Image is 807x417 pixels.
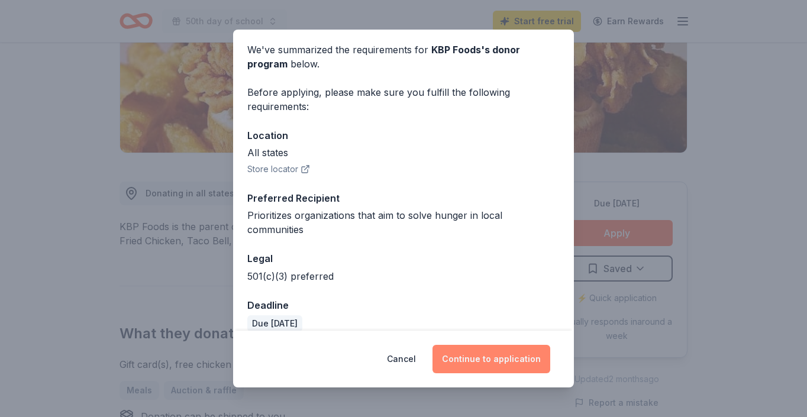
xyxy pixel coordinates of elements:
[247,251,560,266] div: Legal
[247,269,560,283] div: 501(c)(3) preferred
[247,208,560,237] div: Prioritizes organizations that aim to solve hunger in local communities
[247,146,560,160] div: All states
[247,43,560,71] div: We've summarized the requirements for below.
[247,190,560,206] div: Preferred Recipient
[247,298,560,313] div: Deadline
[387,345,416,373] button: Cancel
[247,85,560,114] div: Before applying, please make sure you fulfill the following requirements:
[247,162,310,176] button: Store locator
[247,128,560,143] div: Location
[247,315,302,332] div: Due [DATE]
[432,345,550,373] button: Continue to application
